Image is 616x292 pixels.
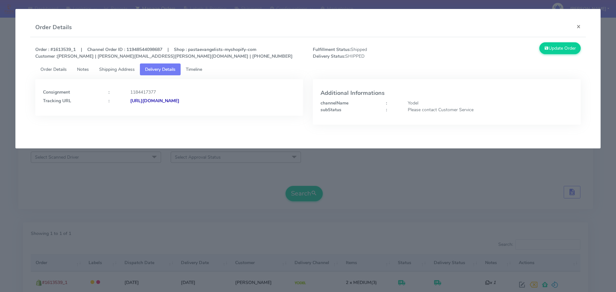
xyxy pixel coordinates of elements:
[403,106,578,113] div: Please contact Customer Service
[43,98,71,104] strong: Tracking URL
[130,98,179,104] strong: [URL][DOMAIN_NAME]
[35,63,581,75] ul: Tabs
[386,107,387,113] strong: :
[313,46,351,53] strong: Fulfillment Status:
[77,66,89,72] span: Notes
[321,90,573,96] h4: Additional Informations
[108,98,109,104] strong: :
[403,100,578,106] div: Yodel
[99,66,135,72] span: Shipping Address
[321,107,341,113] strong: subStatus
[43,89,70,95] strong: Consignment
[539,42,581,54] button: Update Order
[35,53,57,59] strong: Customer :
[125,89,300,96] div: 1184417377
[108,89,109,95] strong: :
[313,53,345,59] strong: Delivery Status:
[186,66,202,72] span: Timeline
[321,100,348,106] strong: channelName
[308,46,447,60] span: Shipped SHIPPED
[40,66,67,72] span: Order Details
[35,23,72,32] h4: Order Details
[35,46,293,59] strong: Order : #1613539_1 | Channel Order ID : 11948544098687 | Shop : pastaevangelists-myshopify-com [P...
[386,100,387,106] strong: :
[145,66,175,72] span: Delivery Details
[571,18,586,35] button: Close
